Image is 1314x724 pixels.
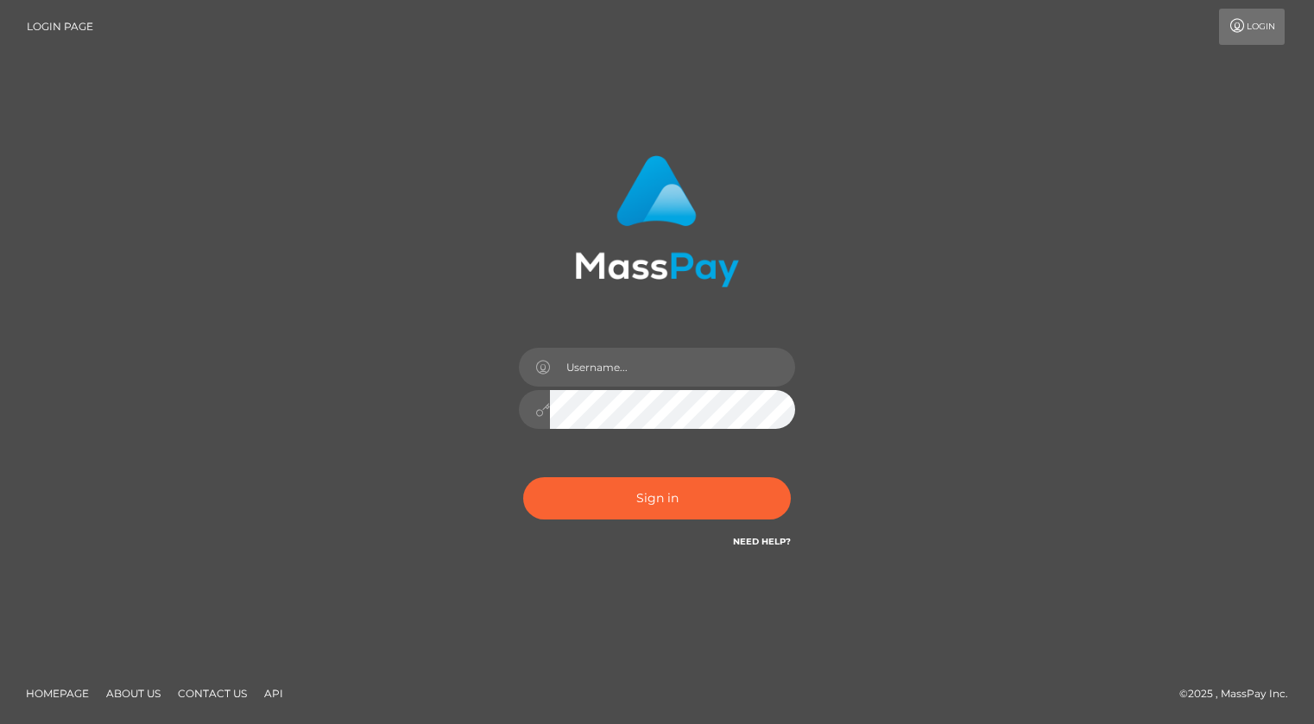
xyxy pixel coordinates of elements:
a: Need Help? [733,536,791,547]
a: Contact Us [171,680,254,707]
img: MassPay Login [575,155,739,287]
a: About Us [99,680,167,707]
a: Homepage [19,680,96,707]
a: Login [1219,9,1285,45]
input: Username... [550,348,795,387]
a: Login Page [27,9,93,45]
button: Sign in [523,477,791,519]
div: © 2025 , MassPay Inc. [1179,684,1301,703]
a: API [257,680,290,707]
